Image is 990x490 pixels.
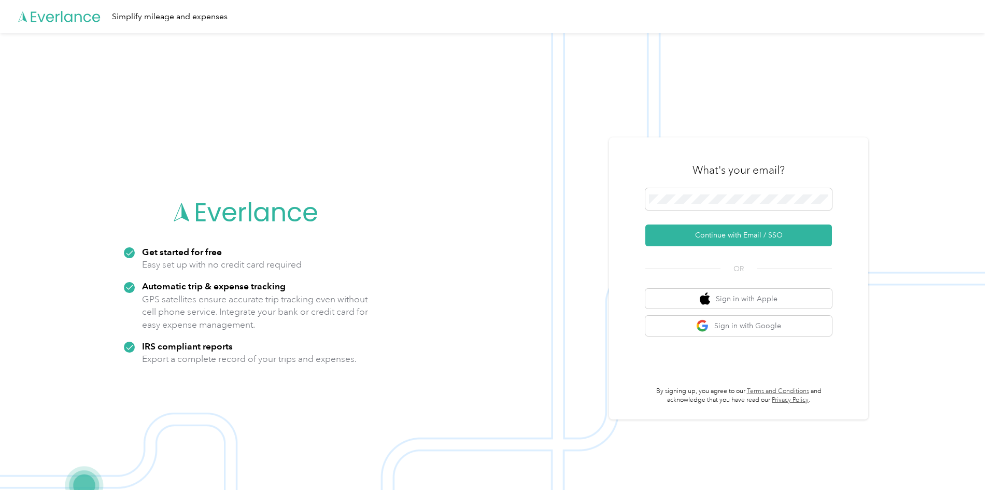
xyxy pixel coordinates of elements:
p: GPS satellites ensure accurate trip tracking even without cell phone service. Integrate your bank... [142,293,369,331]
p: By signing up, you agree to our and acknowledge that you have read our . [645,387,832,405]
a: Privacy Policy [772,396,809,404]
img: google logo [696,319,709,332]
strong: Get started for free [142,246,222,257]
p: Export a complete record of your trips and expenses. [142,353,357,366]
button: Continue with Email / SSO [645,225,832,246]
img: apple logo [700,292,710,305]
span: OR [720,263,757,274]
button: google logoSign in with Google [645,316,832,336]
h3: What's your email? [692,163,785,177]
a: Terms and Conditions [747,387,809,395]
p: Easy set up with no credit card required [142,258,302,271]
div: Simplify mileage and expenses [112,10,228,23]
strong: IRS compliant reports [142,341,233,352]
button: apple logoSign in with Apple [645,289,832,309]
strong: Automatic trip & expense tracking [142,281,286,291]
